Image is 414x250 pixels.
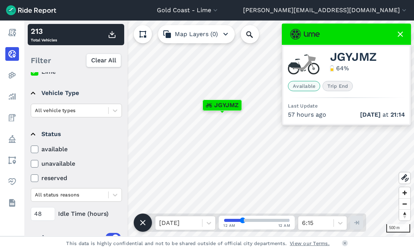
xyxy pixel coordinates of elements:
[158,25,235,43] button: Map Layers (0)
[390,111,405,118] span: 21:14
[5,175,19,188] a: Health
[28,49,124,72] div: Filter
[399,198,410,209] button: Zoom out
[24,21,414,236] canvas: Map
[214,101,239,110] span: JGYJMZ
[157,6,219,15] button: Gold Coast - Lime
[288,103,318,109] span: Last Update
[5,132,19,146] a: Policy
[322,81,353,91] span: Trip End
[41,233,121,242] div: Areas
[31,145,122,154] label: available
[288,110,405,119] div: 57 hours ago
[31,159,122,168] label: unavailable
[6,5,56,15] img: Ride Report
[290,29,320,40] img: Lime
[399,187,410,198] button: Zoom in
[31,174,122,183] label: reserved
[288,54,319,75] img: Lime ebike
[5,90,19,103] a: Analyze
[31,25,57,37] div: 213
[5,153,19,167] a: Areas
[31,227,121,248] summary: Areas
[31,207,122,221] div: Idle Time (hours)
[399,209,410,220] button: Reset bearing to north
[31,123,121,145] summary: Status
[5,68,19,82] a: Heatmaps
[330,52,377,62] span: JGYJMZ
[288,81,320,91] span: Available
[386,224,410,233] div: 500 m
[31,25,57,44] div: Total Vehicles
[5,111,19,125] a: Fees
[5,26,19,40] a: Report
[243,6,408,15] button: [PERSON_NAME][EMAIL_ADDRESS][DOMAIN_NAME]
[241,25,271,43] input: Search Location or Vehicles
[360,111,381,118] span: [DATE]
[91,56,116,65] span: Clear All
[5,196,19,210] a: Datasets
[223,223,235,228] span: 12 AM
[336,64,349,73] div: 64 %
[360,110,405,119] span: at
[290,240,330,247] a: View our Terms.
[86,54,121,67] button: Clear All
[5,47,19,61] a: Realtime
[278,223,291,228] span: 12 AM
[31,82,121,104] summary: Vehicle Type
